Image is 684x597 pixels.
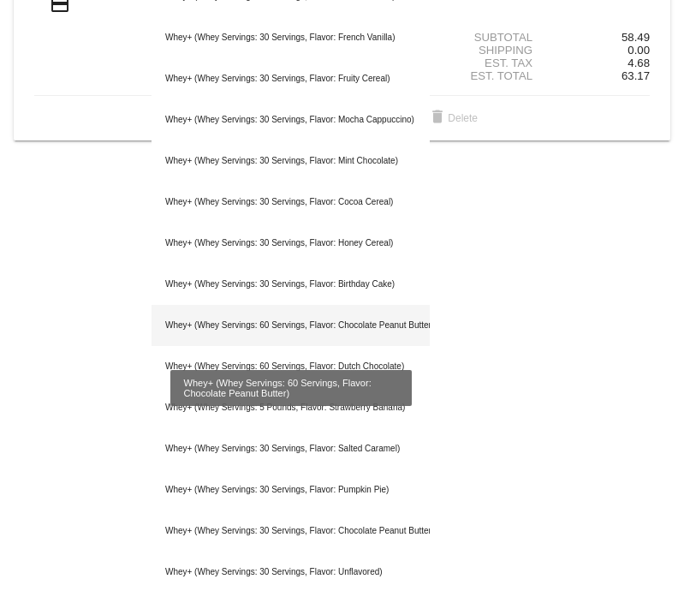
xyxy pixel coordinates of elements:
[547,31,650,44] div: 58.49
[152,346,430,387] div: Whey+ (Whey Servings: 60 Servings, Flavor: Dutch Chocolate)
[152,17,430,58] div: Whey+ (Whey Servings: 30 Servings, Flavor: French Vanilla)
[152,428,430,469] div: Whey+ (Whey Servings: 30 Servings, Flavor: Salted Caramel)
[152,223,430,264] div: Whey+ (Whey Servings: 30 Servings, Flavor: Honey Cereal)
[152,305,430,346] div: Whey+ (Whey Servings: 60 Servings, Flavor: Chocolate Peanut Butter)
[152,99,430,140] div: Whey+ (Whey Servings: 30 Servings, Flavor: Mocha Cappuccino)
[444,44,547,57] div: Shipping
[444,69,547,82] div: Est. Total
[627,44,650,57] span: 0.00
[152,140,430,182] div: Whey+ (Whey Servings: 30 Servings, Flavor: Mint Chocolate)
[413,103,491,134] button: Delete
[152,387,430,428] div: Whey+ (Whey Servings: 5 Pounds, Flavor: Strawberry Banana)
[427,112,478,124] span: Delete
[427,108,448,128] mat-icon: delete
[444,31,547,44] div: Subtotal
[152,510,430,552] div: Whey+ (Whey Servings: 30 Servings, Flavor: Chocolate Peanut Butter)
[622,69,650,82] span: 63.17
[152,264,430,305] div: Whey+ (Whey Servings: 30 Servings, Flavor: Birthday Cake)
[152,552,430,593] div: Whey+ (Whey Servings: 30 Servings, Flavor: Unflavored)
[152,182,430,223] div: Whey+ (Whey Servings: 30 Servings, Flavor: Cocoa Cereal)
[444,57,547,69] div: Est. Tax
[152,58,430,99] div: Whey+ (Whey Servings: 30 Servings, Flavor: Fruity Cereal)
[627,57,650,69] span: 4.68
[152,469,430,510] div: Whey+ (Whey Servings: 30 Servings, Flavor: Pumpkin Pie)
